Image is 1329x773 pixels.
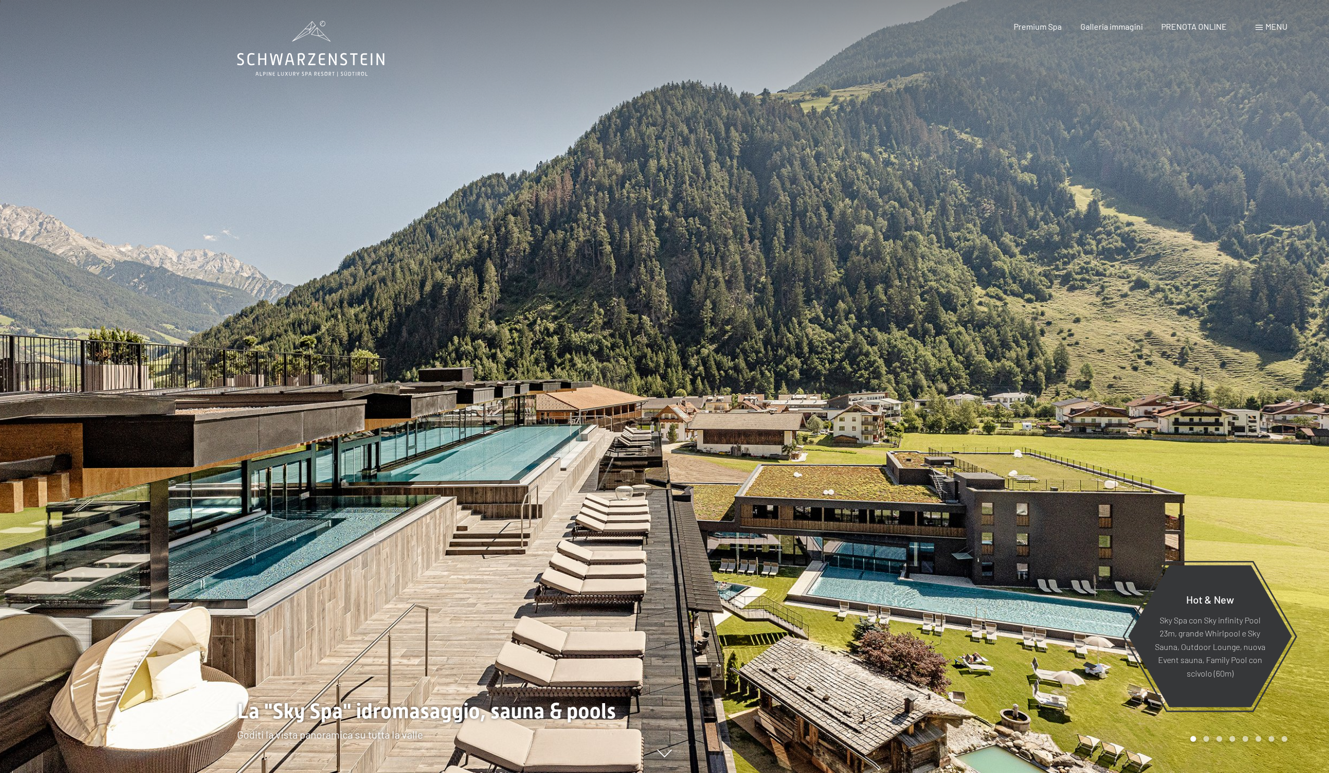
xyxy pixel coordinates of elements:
[1242,736,1248,742] div: Carousel Page 5
[1269,736,1274,742] div: Carousel Page 7
[1127,565,1293,708] a: Hot & New Sky Spa con Sky infinity Pool 23m, grande Whirlpool e Sky Sauna, Outdoor Lounge, nuova ...
[1186,593,1234,605] span: Hot & New
[1161,21,1227,31] a: PRENOTA ONLINE
[1190,736,1196,742] div: Carousel Page 1 (Current Slide)
[1187,736,1287,742] div: Carousel Pagination
[1265,21,1287,31] span: Menu
[1229,736,1235,742] div: Carousel Page 4
[1282,736,1287,742] div: Carousel Page 8
[1216,736,1222,742] div: Carousel Page 3
[1014,21,1062,31] a: Premium Spa
[1080,21,1143,31] a: Galleria immagini
[1256,736,1261,742] div: Carousel Page 6
[1153,613,1266,680] p: Sky Spa con Sky infinity Pool 23m, grande Whirlpool e Sky Sauna, Outdoor Lounge, nuova Event saun...
[1203,736,1209,742] div: Carousel Page 2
